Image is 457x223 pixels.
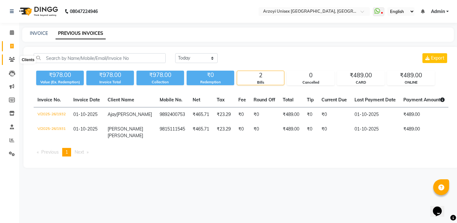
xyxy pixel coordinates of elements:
span: Round Off [254,97,275,103]
span: Fee [238,97,246,103]
div: ₹978.00 [136,71,184,80]
span: [PERSON_NAME] [116,111,152,117]
span: Current Due [321,97,347,103]
div: 0 [287,71,334,80]
span: [PERSON_NAME] [108,126,143,132]
span: Invoice No. [37,97,61,103]
span: Previous [41,149,59,155]
div: ₹489.00 [387,71,434,80]
td: V/2025-26/1932 [34,107,70,122]
td: ₹23.29 [213,107,235,122]
td: 01-10-2025 [351,107,400,122]
span: 01-10-2025 [73,111,97,117]
td: ₹0 [250,107,279,122]
div: ₹978.00 [36,71,84,80]
div: ONLINE [387,80,434,85]
span: Admin [431,8,445,15]
input: Search by Name/Mobile/Email/Invoice No [34,53,166,63]
div: ₹0 [187,71,234,80]
td: ₹0 [235,107,250,122]
td: ₹465.71 [189,107,213,122]
a: INVOICE [30,30,48,36]
a: PREVIOUS INVOICES [56,28,106,39]
div: 2 [237,71,284,80]
div: Collection [136,80,184,85]
span: Last Payment Date [354,97,396,103]
div: Cancelled [287,80,334,85]
div: Clients [20,56,36,64]
b: 08047224946 [70,3,98,20]
div: Invoice Total [86,80,134,85]
td: ₹0 [303,122,318,143]
span: Tip [307,97,314,103]
div: Bills [237,80,284,85]
td: ₹0 [250,122,279,143]
span: 1 [65,149,68,155]
iframe: chat widget [430,198,451,217]
button: Export [422,53,447,63]
td: ₹0 [318,122,351,143]
img: logo [16,3,60,20]
span: Tax [217,97,225,103]
td: ₹0 [303,107,318,122]
td: ₹489.00 [400,122,448,143]
span: Invoice Date [73,97,100,103]
td: ₹489.00 [279,107,303,122]
span: Client Name [108,97,134,103]
td: ₹489.00 [400,107,448,122]
td: ₹23.29 [213,122,235,143]
td: ₹465.71 [189,122,213,143]
nav: Pagination [34,148,448,156]
td: ₹0 [318,107,351,122]
span: Net [193,97,200,103]
span: Export [431,55,444,61]
span: Payment Amount [403,97,445,103]
td: V/2025-26/1931 [34,122,70,143]
div: Redemption [187,80,234,85]
div: CARD [337,80,384,85]
div: ₹489.00 [337,71,384,80]
span: [PERSON_NAME] [108,133,143,138]
td: 9892400753 [156,107,189,122]
span: Mobile No. [160,97,182,103]
div: ₹978.00 [86,71,134,80]
span: Total [283,97,294,103]
span: Next [75,149,84,155]
td: 01-10-2025 [351,122,400,143]
div: Value (Ex. Redemption) [36,80,84,85]
span: Ajay [108,111,116,117]
td: ₹0 [235,122,250,143]
td: ₹489.00 [279,122,303,143]
td: 9815111545 [156,122,189,143]
span: 01-10-2025 [73,126,97,132]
